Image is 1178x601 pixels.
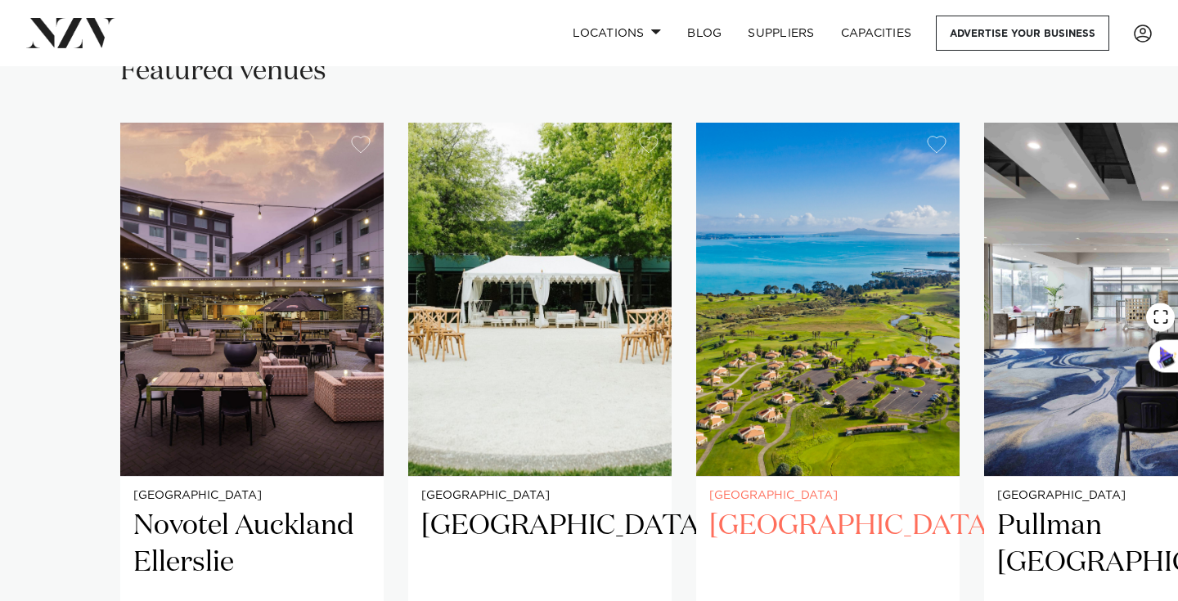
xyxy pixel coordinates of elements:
[120,53,326,90] h2: Featured venues
[674,16,735,51] a: BLOG
[560,16,674,51] a: Locations
[421,490,659,502] small: [GEOGRAPHIC_DATA]
[26,18,115,47] img: nzv-logo.png
[936,16,1109,51] a: Advertise your business
[828,16,925,51] a: Capacities
[709,490,946,502] small: [GEOGRAPHIC_DATA]
[735,16,827,51] a: SUPPLIERS
[133,490,371,502] small: [GEOGRAPHIC_DATA]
